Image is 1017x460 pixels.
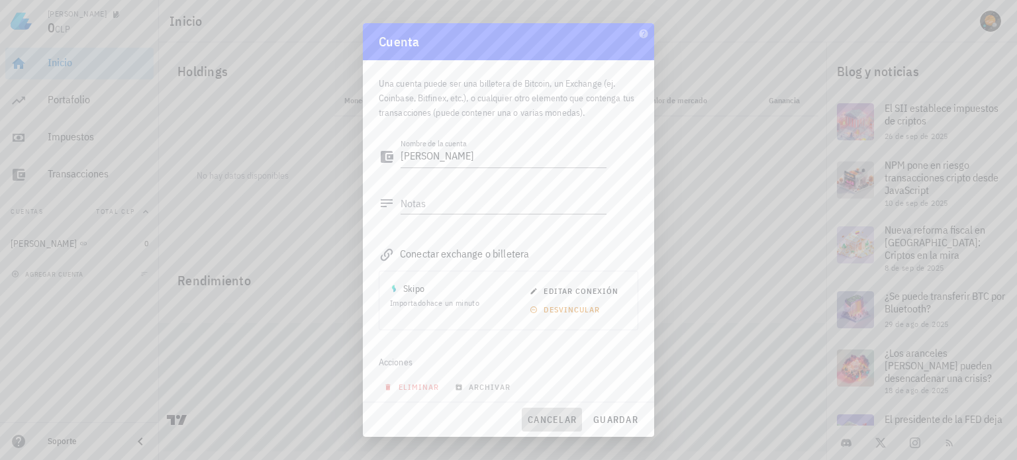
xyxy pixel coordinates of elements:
div: Cuenta [363,23,654,60]
img: apple-touch-icon.png [390,285,398,293]
span: Importado [390,298,479,308]
span: guardar [593,414,638,426]
button: editar conexión [524,282,627,300]
button: eliminar [379,378,448,396]
span: cancelar [527,414,577,426]
button: archivar [450,378,519,396]
span: eliminar [387,382,439,392]
span: hace un minuto [426,298,480,308]
div: Acciones [379,346,638,378]
span: editar conexión [532,286,618,296]
div: Conectar exchange o billetera [379,244,638,263]
label: Nombre de la cuenta [401,138,467,148]
button: cancelar [522,408,582,432]
button: desvincular [524,300,608,319]
div: Skipo [403,282,424,295]
span: desvincular [532,304,600,314]
span: archivar [458,382,510,392]
div: Una cuenta puede ser una billetera de Bitcoin, un Exchange (ej. Coinbase, Bitfinex, etc.), o cual... [379,60,638,128]
button: guardar [587,408,644,432]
